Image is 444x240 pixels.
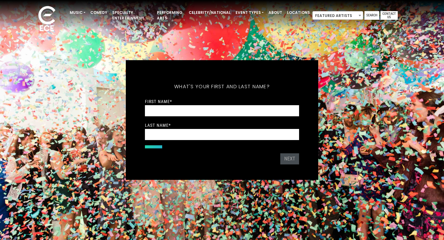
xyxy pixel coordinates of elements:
[88,7,110,18] a: Comedy
[186,7,233,18] a: Celebrity/National
[266,7,285,18] a: About
[364,11,379,20] a: Search
[145,122,171,128] label: Last Name
[145,76,299,98] h5: What's your first and last name?
[31,4,62,34] img: ece_new_logo_whitev2-1.png
[380,11,398,20] a: Contact Us
[67,7,88,18] a: Music
[145,99,172,104] label: First Name
[154,7,186,23] a: Performing Arts
[110,7,154,23] a: Specialty Entertainment
[313,11,363,20] span: Featured Artists
[233,7,266,18] a: Event Types
[285,7,312,18] a: Locations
